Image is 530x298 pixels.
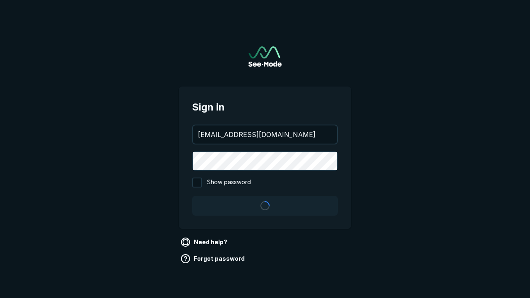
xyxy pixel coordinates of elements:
span: Show password [207,178,251,187]
a: Go to sign in [248,46,282,67]
img: See-Mode Logo [248,46,282,67]
a: Need help? [179,236,231,249]
input: your@email.com [193,125,337,144]
span: Sign in [192,100,338,115]
a: Forgot password [179,252,248,265]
